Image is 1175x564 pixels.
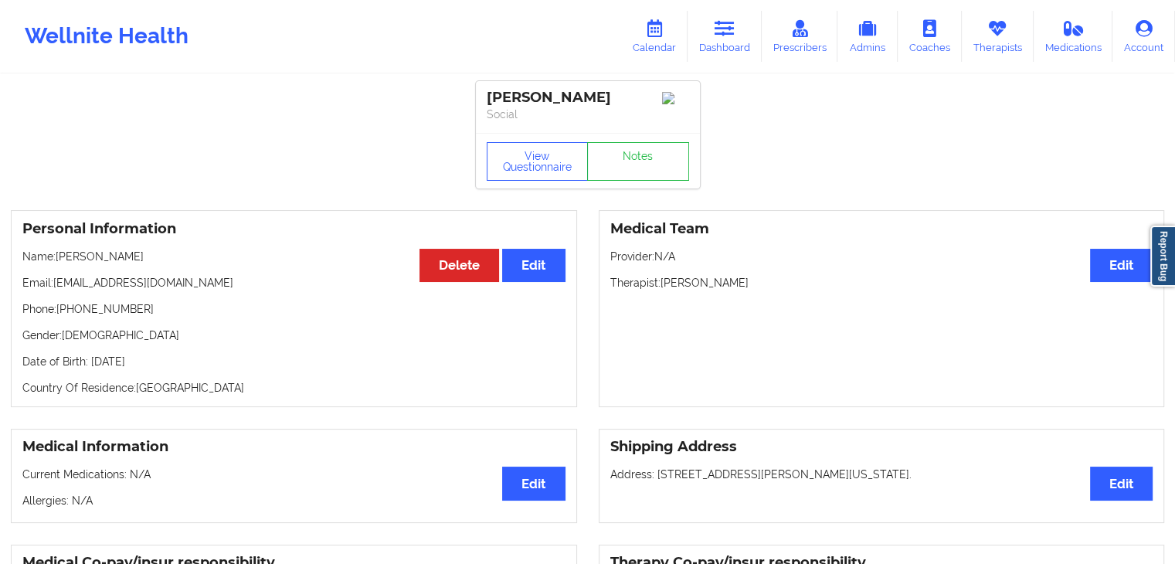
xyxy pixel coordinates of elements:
h3: Personal Information [22,220,565,238]
a: Report Bug [1150,226,1175,287]
h3: Shipping Address [610,438,1153,456]
a: Account [1112,11,1175,62]
img: Image%2Fplaceholer-image.png [662,92,689,104]
p: Provider: N/A [610,249,1153,264]
a: Calendar [621,11,688,62]
p: Address: [STREET_ADDRESS][PERSON_NAME][US_STATE]. [610,467,1153,482]
p: Name: [PERSON_NAME] [22,249,565,264]
button: View Questionnaire [487,142,589,181]
div: [PERSON_NAME] [487,89,689,107]
p: Therapist: [PERSON_NAME] [610,275,1153,290]
p: Date of Birth: [DATE] [22,354,565,369]
a: Admins [837,11,898,62]
a: Medications [1034,11,1113,62]
a: Therapists [962,11,1034,62]
p: Current Medications: N/A [22,467,565,482]
h3: Medical Team [610,220,1153,238]
button: Edit [502,249,565,282]
button: Delete [419,249,499,282]
p: Email: [EMAIL_ADDRESS][DOMAIN_NAME] [22,275,565,290]
a: Dashboard [688,11,762,62]
button: Edit [1090,249,1153,282]
p: Social [487,107,689,122]
h3: Medical Information [22,438,565,456]
a: Prescribers [762,11,838,62]
button: Edit [502,467,565,500]
a: Coaches [898,11,962,62]
p: Country Of Residence: [GEOGRAPHIC_DATA] [22,380,565,396]
p: Allergies: N/A [22,493,565,508]
p: Phone: [PHONE_NUMBER] [22,301,565,317]
button: Edit [1090,467,1153,500]
p: Gender: [DEMOGRAPHIC_DATA] [22,328,565,343]
a: Notes [587,142,689,181]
